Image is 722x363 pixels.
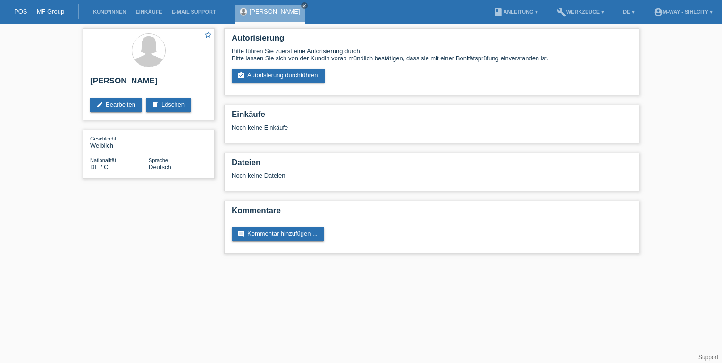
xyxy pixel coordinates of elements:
a: star_border [204,31,212,41]
a: [PERSON_NAME] [250,8,300,15]
a: DE ▾ [618,9,639,15]
h2: [PERSON_NAME] [90,76,207,91]
div: Bitte führen Sie zuerst eine Autorisierung durch. Bitte lassen Sie sich von der Kundin vorab münd... [232,48,632,62]
h2: Dateien [232,158,632,172]
span: Nationalität [90,157,116,163]
i: edit [96,101,103,108]
a: E-Mail Support [167,9,221,15]
i: star_border [204,31,212,39]
h2: Autorisierung [232,33,632,48]
a: assignment_turned_inAutorisierung durchführen [232,69,325,83]
a: bookAnleitung ▾ [489,9,542,15]
i: assignment_turned_in [237,72,245,79]
div: Weiblich [90,135,149,149]
a: Kund*innen [88,9,131,15]
i: close [302,3,307,8]
i: account_circle [654,8,663,17]
a: Support [698,354,718,361]
div: Noch keine Dateien [232,172,520,179]
a: editBearbeiten [90,98,142,112]
span: Deutsch [149,164,171,171]
i: book [494,8,503,17]
a: commentKommentar hinzufügen ... [232,227,324,241]
span: Geschlecht [90,136,116,141]
span: Deutschland / C / 01.01.2018 [90,164,108,171]
div: Noch keine Einkäufe [232,124,632,138]
a: Einkäufe [131,9,167,15]
a: buildWerkzeuge ▾ [552,9,609,15]
i: build [557,8,566,17]
i: comment [237,230,245,238]
i: delete [151,101,159,108]
a: deleteLöschen [146,98,191,112]
a: close [301,2,308,9]
span: Sprache [149,157,168,163]
h2: Einkäufe [232,110,632,124]
a: POS — MF Group [14,8,64,15]
h2: Kommentare [232,206,632,220]
a: account_circlem-way - Sihlcity ▾ [649,9,717,15]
